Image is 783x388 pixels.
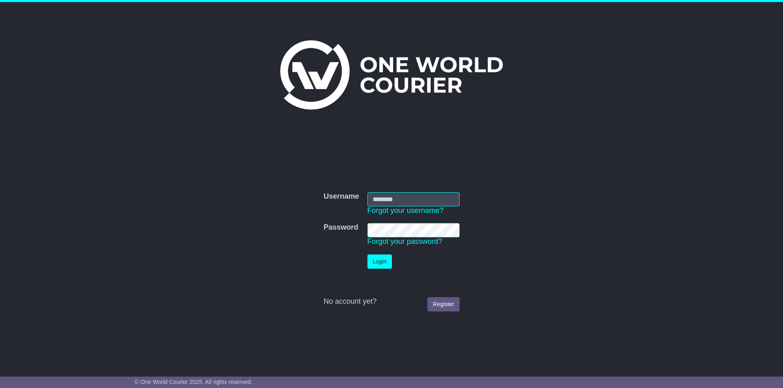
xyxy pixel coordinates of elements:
button: Login [367,254,392,269]
img: One World [280,40,503,110]
label: Password [323,223,358,232]
a: Forgot your username? [367,206,444,215]
div: No account yet? [323,297,459,306]
a: Register [427,297,459,311]
label: Username [323,192,359,201]
a: Forgot your password? [367,237,442,246]
span: © One World Courier 2025. All rights reserved. [135,379,252,385]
